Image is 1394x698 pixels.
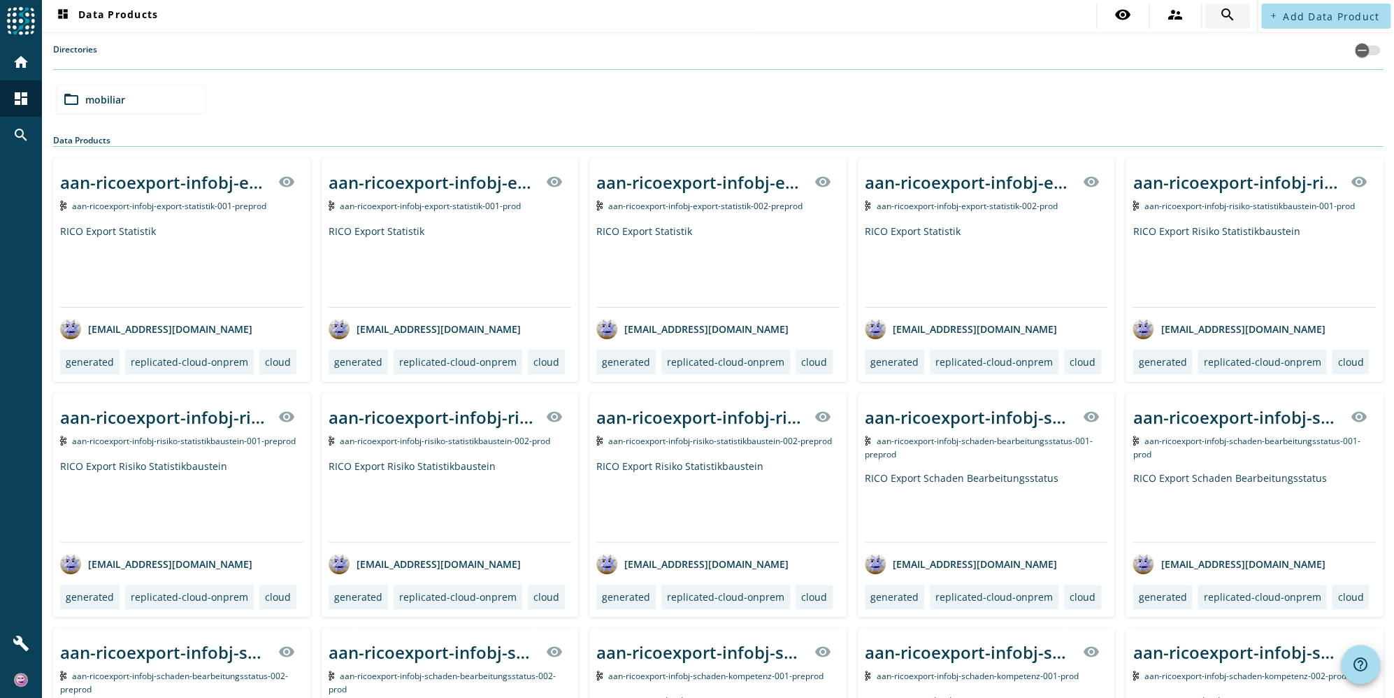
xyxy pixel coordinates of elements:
[66,590,114,604] div: generated
[1133,641,1342,664] div: aan-ricoexport-infobj-schaden-kompetenz-002-_stage_
[596,225,840,307] div: RICO Export Statistik
[814,643,831,660] mat-icon: visibility
[60,201,66,211] img: Kafka Topic: aan-ricoexport-infobj-export-statistik-001-preprod
[1133,471,1376,542] div: RICO Export Schaden Bearbeitungsstatus
[533,590,559,604] div: cloud
[865,435,1093,460] span: Kafka Topic: aan-ricoexport-infobj-schaden-bearbeitungsstatus-001-preprod
[608,435,832,447] span: Kafka Topic: aan-ricoexport-infobj-risiko-statistikbaustein-002-preprod
[60,318,252,339] div: [EMAIL_ADDRESS][DOMAIN_NAME]
[1270,12,1277,20] mat-icon: add
[801,590,827,604] div: cloud
[596,318,789,339] div: [EMAIL_ADDRESS][DOMAIN_NAME]
[1070,355,1095,369] div: cloud
[60,171,270,194] div: aan-ricoexport-infobj-export-statistik-001-_stage_
[1283,10,1379,23] span: Add Data Product
[1133,225,1376,307] div: RICO Export Risiko Statistikbaustein
[608,670,824,682] span: Kafka Topic: aan-ricoexport-infobj-schaden-kompetenz-001-preprod
[72,435,296,447] span: Kafka Topic: aan-ricoexport-infobj-risiko-statistikbaustein-001-preprod
[865,471,1108,542] div: RICO Export Schaden Bearbeitungsstatus
[60,670,288,695] span: Kafka Topic: aan-ricoexport-infobj-schaden-bearbeitungsstatus-002-preprod
[865,201,871,211] img: Kafka Topic: aan-ricoexport-infobj-export-statistik-002-prod
[667,355,784,369] div: replicated-cloud-onprem
[329,553,521,574] div: [EMAIL_ADDRESS][DOMAIN_NAME]
[865,553,1057,574] div: [EMAIL_ADDRESS][DOMAIN_NAME]
[1337,590,1363,604] div: cloud
[596,460,840,542] div: RICO Export Risiko Statistikbaustein
[1138,355,1186,369] div: generated
[7,7,35,35] img: spoud-logo.svg
[596,436,603,446] img: Kafka Topic: aan-ricoexport-infobj-risiko-statistikbaustein-002-preprod
[399,590,517,604] div: replicated-cloud-onprem
[329,641,538,664] div: aan-ricoexport-infobj-schaden-bearbeitungsstatus-002-_stage_
[329,225,572,307] div: RICO Export Statistik
[329,670,556,695] span: Kafka Topic: aan-ricoexport-infobj-schaden-bearbeitungsstatus-002-prod
[596,318,617,339] img: avatar
[329,318,350,339] img: avatar
[546,173,563,190] mat-icon: visibility
[1144,670,1346,682] span: Kafka Topic: aan-ricoexport-infobj-schaden-kompetenz-002-prod
[1133,318,1154,339] img: avatar
[1133,553,1325,574] div: [EMAIL_ADDRESS][DOMAIN_NAME]
[278,643,295,660] mat-icon: visibility
[865,318,1057,339] div: [EMAIL_ADDRESS][DOMAIN_NAME]
[60,406,270,429] div: aan-ricoexport-infobj-risiko-statistikbaustein-001-_stage_
[596,171,806,194] div: aan-ricoexport-infobj-export-statistik-002-_stage_
[329,436,335,446] img: Kafka Topic: aan-ricoexport-infobj-risiko-statistikbaustein-002-prod
[55,8,71,24] mat-icon: dashboard
[329,553,350,574] img: avatar
[596,671,603,681] img: Kafka Topic: aan-ricoexport-infobj-schaden-kompetenz-001-preprod
[865,406,1075,429] div: aan-ricoexport-infobj-schaden-bearbeitungsstatus-001-_stage_
[278,408,295,425] mat-icon: visibility
[13,127,29,143] mat-icon: search
[602,590,650,604] div: generated
[865,553,886,574] img: avatar
[1167,6,1184,23] mat-icon: supervisor_account
[329,406,538,429] div: aan-ricoexport-infobj-risiko-statistikbaustein-002-_stage_
[935,590,1053,604] div: replicated-cloud-onprem
[865,171,1075,194] div: aan-ricoexport-infobj-export-statistik-002-_stage_
[265,355,291,369] div: cloud
[13,635,29,652] mat-icon: build
[53,134,1383,147] div: Data Products
[63,91,80,108] mat-icon: folder_open
[865,225,1108,307] div: RICO Export Statistik
[1133,171,1342,194] div: aan-ricoexport-infobj-risiko-statistikbaustein-001-_stage_
[1133,406,1342,429] div: aan-ricoexport-infobj-schaden-bearbeitungsstatus-001-_stage_
[1082,643,1099,660] mat-icon: visibility
[667,590,784,604] div: replicated-cloud-onprem
[66,355,114,369] div: generated
[334,590,382,604] div: generated
[53,43,97,69] label: Directories
[340,435,550,447] span: Kafka Topic: aan-ricoexport-infobj-risiko-statistikbaustein-002-prod
[1261,3,1391,29] button: Add Data Product
[329,171,538,194] div: aan-ricoexport-infobj-export-statistik-001-_stage_
[602,355,650,369] div: generated
[334,355,382,369] div: generated
[329,460,572,542] div: RICO Export Risiko Statistikbaustein
[935,355,1053,369] div: replicated-cloud-onprem
[1352,656,1369,673] mat-icon: help_outline
[329,318,521,339] div: [EMAIL_ADDRESS][DOMAIN_NAME]
[399,355,517,369] div: replicated-cloud-onprem
[60,460,303,542] div: RICO Export Risiko Statistikbaustein
[876,200,1057,212] span: Kafka Topic: aan-ricoexport-infobj-export-statistik-002-prod
[13,54,29,71] mat-icon: home
[131,355,248,369] div: replicated-cloud-onprem
[1351,408,1367,425] mat-icon: visibility
[865,436,871,446] img: Kafka Topic: aan-ricoexport-infobj-schaden-bearbeitungsstatus-001-preprod
[1144,200,1355,212] span: Kafka Topic: aan-ricoexport-infobj-risiko-statistikbaustein-001-prod
[533,355,559,369] div: cloud
[60,671,66,681] img: Kafka Topic: aan-ricoexport-infobj-schaden-bearbeitungsstatus-002-preprod
[60,553,252,574] div: [EMAIL_ADDRESS][DOMAIN_NAME]
[870,590,919,604] div: generated
[1133,553,1154,574] img: avatar
[60,436,66,446] img: Kafka Topic: aan-ricoexport-infobj-risiko-statistikbaustein-001-preprod
[55,8,158,24] span: Data Products
[340,200,521,212] span: Kafka Topic: aan-ricoexport-infobj-export-statistik-001-prod
[1070,590,1095,604] div: cloud
[546,643,563,660] mat-icon: visibility
[13,90,29,107] mat-icon: dashboard
[1133,436,1139,446] img: Kafka Topic: aan-ricoexport-infobj-schaden-bearbeitungsstatus-001-prod
[1133,671,1139,681] img: Kafka Topic: aan-ricoexport-infobj-schaden-kompetenz-002-prod
[596,406,806,429] div: aan-ricoexport-infobj-risiko-statistikbaustein-002-_stage_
